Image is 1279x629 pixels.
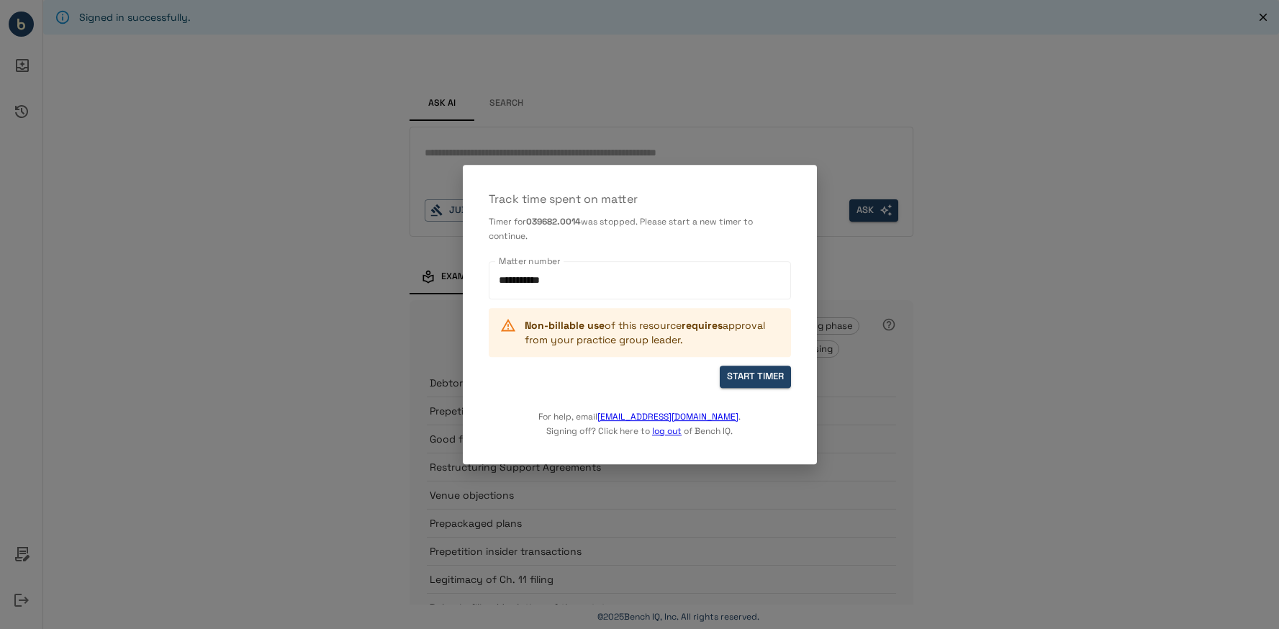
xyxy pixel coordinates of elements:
[489,216,753,242] span: was stopped. Please start a new timer to continue.
[720,366,791,388] button: START TIMER
[597,411,738,422] a: [EMAIL_ADDRESS][DOMAIN_NAME]
[538,388,741,438] p: For help, email . Signing off? Click here to of Bench IQ.
[652,425,682,437] a: log out
[489,216,526,227] span: Timer for
[525,319,605,332] b: Non-billable use
[682,319,723,332] b: requires
[489,191,791,208] p: Track time spent on matter
[526,216,581,227] b: 039682.0014
[525,312,779,353] div: of this resource approval from your practice group leader.
[499,255,561,267] label: Matter number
